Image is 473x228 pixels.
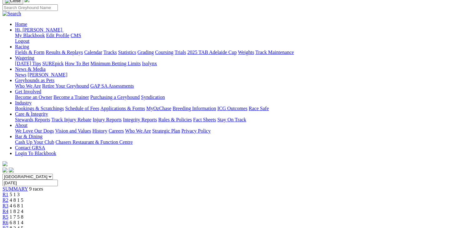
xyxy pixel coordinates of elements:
[103,50,117,55] a: Tracks
[141,95,165,100] a: Syndication
[3,214,8,220] a: R5
[51,117,91,122] a: Track Injury Rebate
[15,95,52,100] a: Become an Owner
[3,161,8,166] img: logo-grsa-white.png
[174,50,186,55] a: Trials
[42,61,63,66] a: SUREpick
[90,61,141,66] a: Minimum Betting Limits
[15,44,29,49] a: Racing
[193,117,216,122] a: Fact Sheets
[173,106,216,111] a: Breeding Information
[15,83,41,89] a: Who We Are
[28,72,67,77] a: [PERSON_NAME]
[15,128,470,134] div: About
[15,33,470,44] div: Hi, [PERSON_NAME]
[90,95,140,100] a: Purchasing a Greyhound
[118,50,136,55] a: Statistics
[125,128,151,133] a: Who We Are
[92,128,107,133] a: History
[158,117,192,122] a: Rules & Policies
[217,106,247,111] a: ICG Outcomes
[15,55,34,61] a: Wagering
[84,50,102,55] a: Calendar
[3,220,8,225] a: R6
[15,78,54,83] a: Greyhounds as Pets
[15,117,50,122] a: Stewards Reports
[15,151,56,156] a: Login To Blackbook
[238,50,254,55] a: Weights
[142,61,157,66] a: Isolynx
[15,111,48,117] a: Care & Integrity
[71,33,81,38] a: CMS
[15,128,54,133] a: We Love Our Dogs
[9,167,14,172] img: twitter.svg
[65,61,89,66] a: How To Bet
[15,139,470,145] div: Bar & Dining
[3,209,8,214] a: R4
[3,167,8,172] img: facebook.svg
[42,83,89,89] a: Retire Your Greyhound
[15,83,470,89] div: Greyhounds as Pets
[55,128,91,133] a: Vision and Values
[15,117,470,123] div: Care & Integrity
[46,33,69,38] a: Edit Profile
[29,186,43,192] span: 9 races
[15,139,54,145] a: Cash Up Your Club
[15,123,28,128] a: About
[15,145,45,150] a: Contact GRSA
[15,33,45,38] a: My Blackbook
[152,128,180,133] a: Strategic Plan
[15,61,41,66] a: [DATE] Tips
[100,106,145,111] a: Applications & Forms
[15,38,29,44] a: Logout
[3,180,58,186] input: Select date
[181,128,211,133] a: Privacy Policy
[10,197,23,203] span: 4 8 1 5
[53,95,89,100] a: Become a Trainer
[15,27,63,32] a: Hi, [PERSON_NAME]
[15,50,470,55] div: Racing
[15,27,62,32] span: Hi, [PERSON_NAME]
[10,214,23,220] span: 1 7 5 8
[146,106,171,111] a: MyOzChase
[15,106,64,111] a: Bookings & Scratchings
[10,220,23,225] span: 6 8 1 4
[10,209,23,214] span: 1 8 2 4
[15,95,470,100] div: Get Involved
[10,203,23,208] span: 4 6 8 1
[15,89,41,94] a: Get Involved
[55,139,133,145] a: Chasers Restaurant & Function Centre
[3,186,28,192] a: SUMMARY
[3,203,8,208] a: R3
[65,106,99,111] a: Schedule of Fees
[90,83,134,89] a: GAP SA Assessments
[15,66,46,72] a: News & Media
[3,11,21,17] img: Search
[217,117,246,122] a: Stay On Track
[15,106,470,111] div: Industry
[187,50,237,55] a: 2025 TAB Adelaide Cup
[93,117,122,122] a: Injury Reports
[15,72,470,78] div: News & Media
[3,192,8,197] a: R1
[15,50,44,55] a: Fields & Form
[3,4,58,11] input: Search
[15,134,43,139] a: Bar & Dining
[3,197,8,203] a: R2
[123,117,157,122] a: Integrity Reports
[15,61,470,66] div: Wagering
[108,128,124,133] a: Careers
[15,22,27,27] a: Home
[155,50,174,55] a: Coursing
[138,50,154,55] a: Grading
[46,50,83,55] a: Results & Replays
[10,192,20,197] span: 5 1 3
[249,106,269,111] a: Race Safe
[15,72,26,77] a: News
